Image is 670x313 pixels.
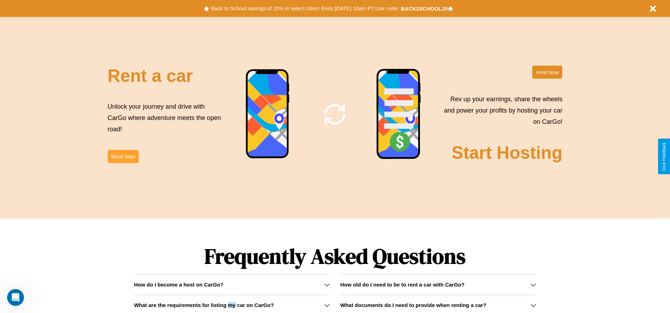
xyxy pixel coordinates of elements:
[108,101,224,135] p: Unlock your journey and drive with CarGo where adventure meets the open road!
[108,66,193,86] h2: Rent a car
[340,302,486,308] h3: What documents do I need to provide when renting a car?
[376,68,421,160] img: phone
[134,302,274,308] h3: What are the requirements for listing my car on CarGo?
[108,150,139,163] button: Book Now
[452,143,563,163] h2: Start Hosting
[401,6,448,12] b: BACK2SCHOOL20
[245,69,290,159] img: phone
[340,282,465,288] h3: How old do I need to be to rent a car with CarGo?
[134,282,223,288] h3: How do I become a host on CarGo?
[134,238,536,274] h1: Frequently Asked Questions
[532,66,562,79] button: Host Now
[662,142,666,171] div: Give Feedback
[440,94,562,128] p: Rev up your earnings, share the wheels and power your profits by hosting your car on CarGo!
[209,4,401,13] button: Back to School savings of 20% in select cities! Ends [DATE] 10am PT.Use code:
[7,289,24,306] iframe: Intercom live chat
